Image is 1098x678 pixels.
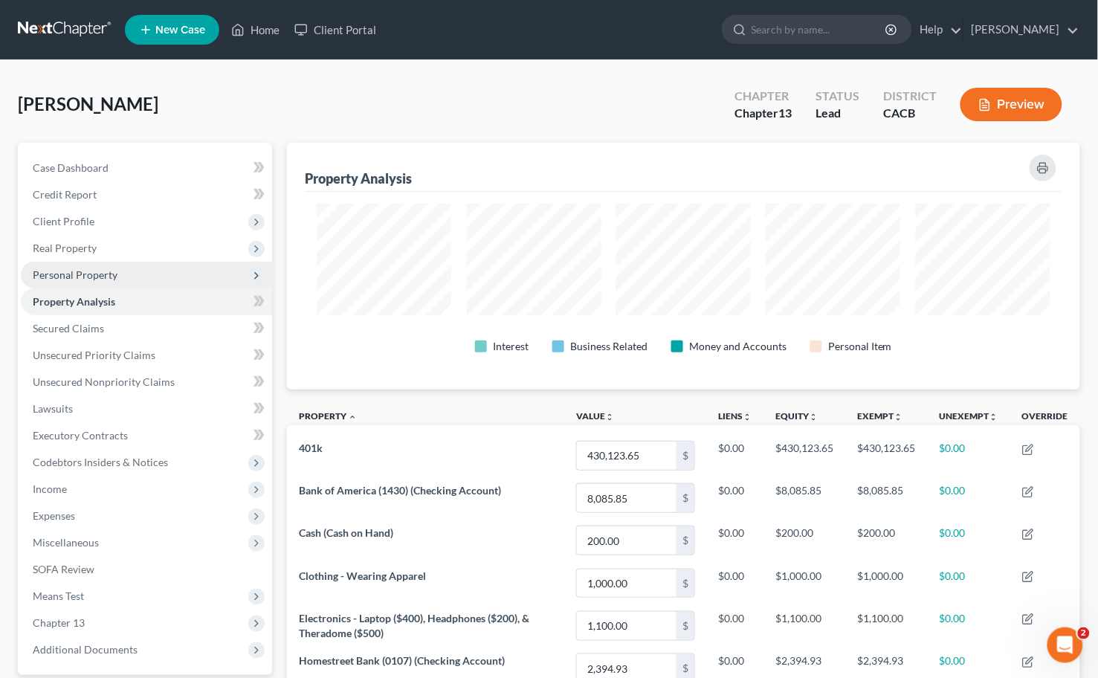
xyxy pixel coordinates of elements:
[689,339,787,354] div: Money and Accounts
[928,562,1010,604] td: $0.00
[299,612,529,639] span: Electronics - Laptop ($400), Headphones ($200), & Theradome ($500)
[33,268,117,281] span: Personal Property
[707,604,764,647] td: $0.00
[576,410,614,422] a: Valueunfold_more
[21,369,272,395] a: Unsecured Nonpriority Claims
[676,442,694,470] div: $
[33,295,115,308] span: Property Analysis
[1078,627,1090,639] span: 2
[707,520,764,562] td: $0.00
[940,410,998,422] a: Unexemptunfold_more
[707,434,764,477] td: $0.00
[299,654,505,667] span: Homestreet Bank (0107) (Checking Account)
[707,477,764,520] td: $0.00
[493,339,529,354] div: Interest
[18,93,158,114] span: [PERSON_NAME]
[299,442,323,454] span: 401k
[676,612,694,640] div: $
[33,322,104,335] span: Secured Claims
[676,569,694,598] div: $
[846,434,928,477] td: $430,123.65
[846,562,928,604] td: $1,000.00
[33,482,67,495] span: Income
[21,395,272,422] a: Lawsuits
[348,413,357,422] i: expand_less
[21,155,272,181] a: Case Dashboard
[577,526,676,555] input: 0.00
[299,410,357,422] a: Property expand_less
[577,484,676,512] input: 0.00
[743,413,752,422] i: unfold_more
[928,520,1010,562] td: $0.00
[33,215,94,227] span: Client Profile
[21,181,272,208] a: Credit Report
[21,315,272,342] a: Secured Claims
[21,556,272,583] a: SOFA Review
[960,88,1062,121] button: Preview
[33,402,73,415] span: Lawsuits
[846,520,928,562] td: $200.00
[676,526,694,555] div: $
[21,422,272,449] a: Executory Contracts
[816,105,859,122] div: Lead
[21,288,272,315] a: Property Analysis
[299,569,426,582] span: Clothing - Wearing Apparel
[33,375,175,388] span: Unsecured Nonpriority Claims
[33,590,84,602] span: Means Test
[305,169,412,187] div: Property Analysis
[33,563,94,575] span: SOFA Review
[928,604,1010,647] td: $0.00
[894,413,903,422] i: unfold_more
[570,339,648,354] div: Business Related
[155,25,205,36] span: New Case
[883,105,937,122] div: CACB
[1047,627,1083,663] iframe: Intercom live chat
[764,434,846,477] td: $430,123.65
[299,526,393,539] span: Cash (Cash on Hand)
[816,88,859,105] div: Status
[21,342,272,369] a: Unsecured Priority Claims
[33,616,85,629] span: Chapter 13
[752,16,888,43] input: Search by name...
[33,509,75,522] span: Expenses
[828,339,892,354] div: Personal Item
[605,413,614,422] i: unfold_more
[776,410,818,422] a: Equityunfold_more
[989,413,998,422] i: unfold_more
[577,612,676,640] input: 0.00
[33,242,97,254] span: Real Property
[577,442,676,470] input: 0.00
[1010,401,1080,435] th: Override
[734,88,792,105] div: Chapter
[928,434,1010,477] td: $0.00
[764,604,846,647] td: $1,100.00
[33,349,155,361] span: Unsecured Priority Claims
[287,16,384,43] a: Client Portal
[846,477,928,520] td: $8,085.85
[764,477,846,520] td: $8,085.85
[846,604,928,647] td: $1,100.00
[913,16,963,43] a: Help
[33,429,128,442] span: Executory Contracts
[810,413,818,422] i: unfold_more
[33,188,97,201] span: Credit Report
[224,16,287,43] a: Home
[33,161,109,174] span: Case Dashboard
[33,456,168,468] span: Codebtors Insiders & Notices
[33,536,99,549] span: Miscellaneous
[764,562,846,604] td: $1,000.00
[778,106,792,120] span: 13
[883,88,937,105] div: District
[676,484,694,512] div: $
[764,520,846,562] td: $200.00
[858,410,903,422] a: Exemptunfold_more
[719,410,752,422] a: Liensunfold_more
[928,477,1010,520] td: $0.00
[299,484,501,497] span: Bank of America (1430) (Checking Account)
[577,569,676,598] input: 0.00
[734,105,792,122] div: Chapter
[33,643,138,656] span: Additional Documents
[964,16,1079,43] a: [PERSON_NAME]
[707,562,764,604] td: $0.00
